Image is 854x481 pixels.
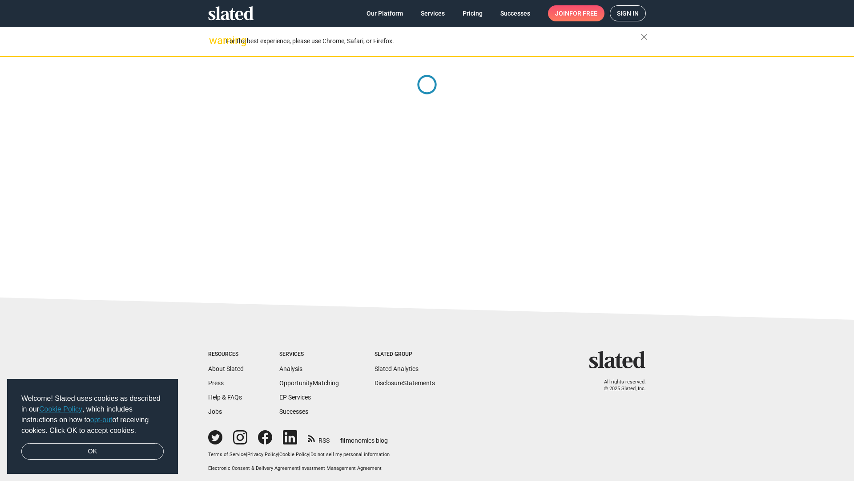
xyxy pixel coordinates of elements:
[300,465,382,471] a: Investment Management Agreement
[375,351,435,358] div: Slated Group
[208,394,242,401] a: Help & FAQs
[455,5,490,21] a: Pricing
[375,365,419,372] a: Slated Analytics
[208,379,224,387] a: Press
[21,443,164,460] a: dismiss cookie message
[90,416,113,424] a: opt-out
[209,35,220,46] mat-icon: warning
[279,379,339,387] a: OpportunityMatching
[279,351,339,358] div: Services
[208,408,222,415] a: Jobs
[359,5,410,21] a: Our Platform
[208,465,299,471] a: Electronic Consent & Delivery Agreement
[421,5,445,21] span: Services
[493,5,537,21] a: Successes
[208,452,246,457] a: Terms of Service
[463,5,483,21] span: Pricing
[279,408,308,415] a: Successes
[279,394,311,401] a: EP Services
[548,5,604,21] a: Joinfor free
[500,5,530,21] span: Successes
[340,429,388,445] a: filmonomics blog
[340,437,351,444] span: film
[639,32,649,42] mat-icon: close
[308,431,330,445] a: RSS
[299,465,300,471] span: |
[279,452,309,457] a: Cookie Policy
[569,5,597,21] span: for free
[414,5,452,21] a: Services
[555,5,597,21] span: Join
[7,379,178,474] div: cookieconsent
[247,452,278,457] a: Privacy Policy
[367,5,403,21] span: Our Platform
[278,452,279,457] span: |
[226,35,640,47] div: For the best experience, please use Chrome, Safari, or Firefox.
[208,365,244,372] a: About Slated
[617,6,639,21] span: Sign in
[310,452,390,458] button: Do not sell my personal information
[208,351,244,358] div: Resources
[246,452,247,457] span: |
[595,379,646,392] p: All rights reserved. © 2025 Slated, Inc.
[21,393,164,436] span: Welcome! Slated uses cookies as described in our , which includes instructions on how to of recei...
[309,452,310,457] span: |
[279,365,302,372] a: Analysis
[39,405,82,413] a: Cookie Policy
[610,5,646,21] a: Sign in
[375,379,435,387] a: DisclosureStatements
